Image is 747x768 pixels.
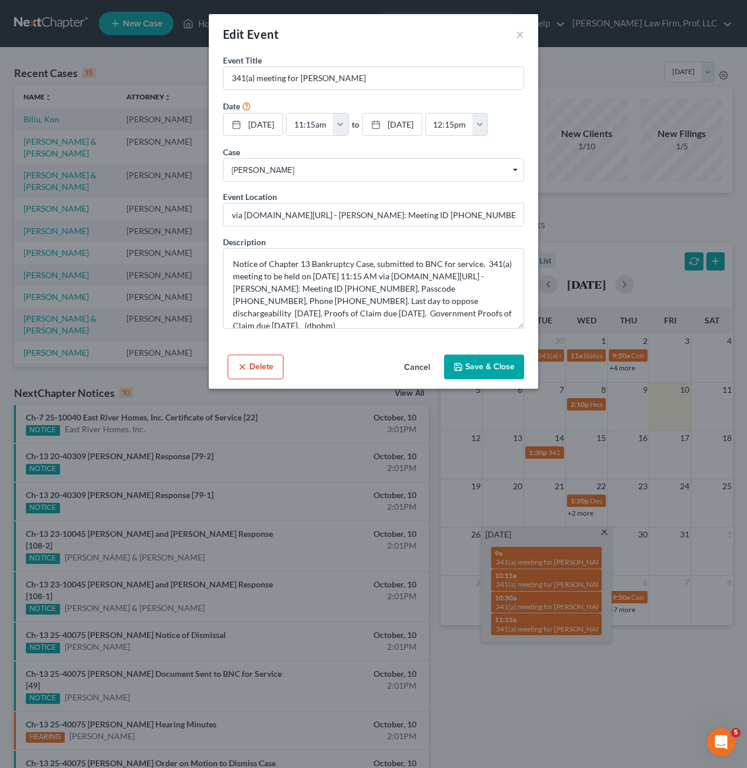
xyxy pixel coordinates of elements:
[232,164,515,176] span: [PERSON_NAME]
[224,67,523,89] input: Enter event name...
[363,113,422,136] a: [DATE]
[223,146,240,158] label: Case
[352,118,359,131] label: to
[426,113,473,136] input: -- : --
[223,191,277,203] label: Event Location
[223,55,262,65] span: Event Title
[516,27,524,41] button: ×
[707,728,735,756] iframe: Intercom live chat
[395,356,439,379] button: Cancel
[224,203,523,226] input: Enter location...
[731,728,741,737] span: 5
[444,355,524,379] button: Save & Close
[223,27,279,41] span: Edit Event
[224,113,282,136] a: [DATE]
[223,158,524,182] span: Select box activate
[286,113,334,136] input: -- : --
[223,236,266,248] label: Description
[228,355,284,379] button: Delete
[223,100,240,112] label: Date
